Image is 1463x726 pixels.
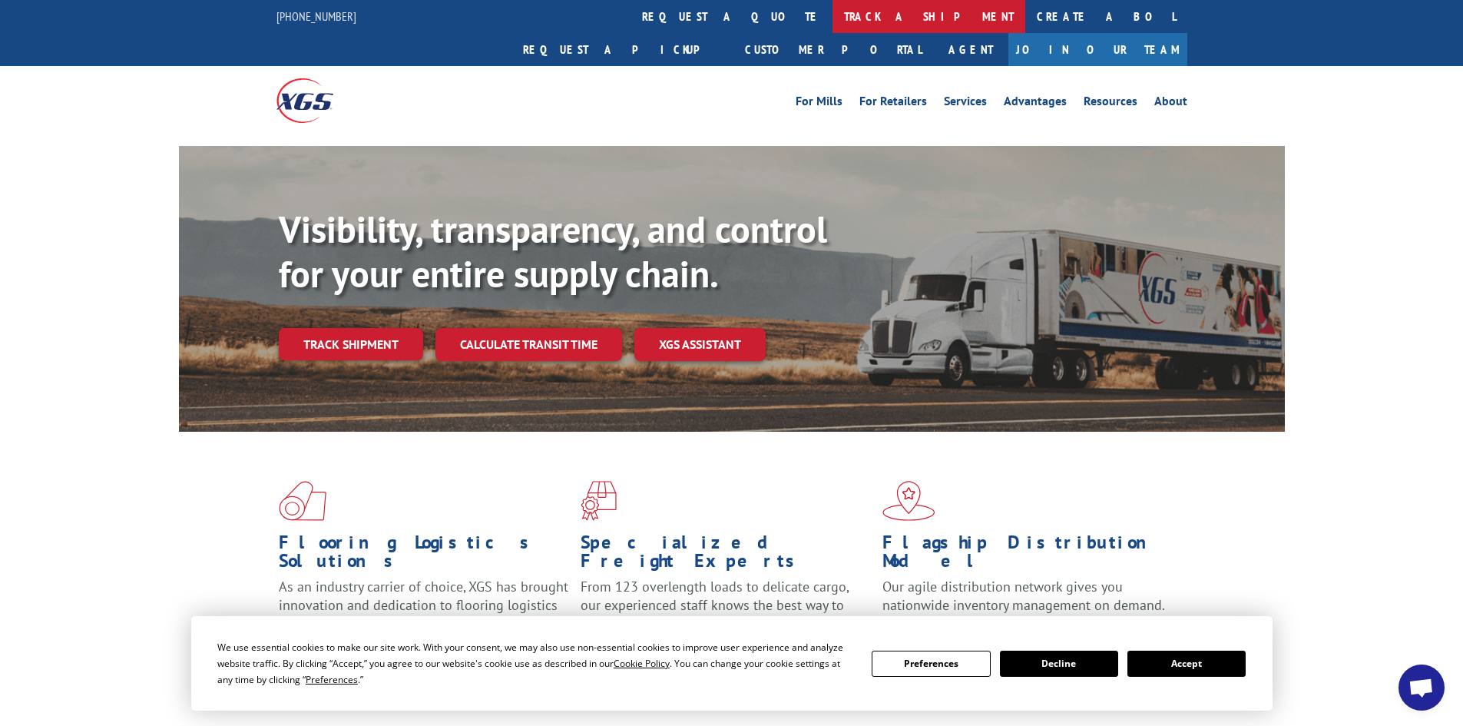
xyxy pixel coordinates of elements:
[279,328,423,360] a: Track shipment
[581,481,617,521] img: xgs-icon-focused-on-flooring-red
[435,328,622,361] a: Calculate transit time
[634,328,766,361] a: XGS ASSISTANT
[1084,95,1137,112] a: Resources
[1000,651,1118,677] button: Decline
[279,481,326,521] img: xgs-icon-total-supply-chain-intelligence-red
[279,533,569,578] h1: Flooring Logistics Solutions
[933,33,1008,66] a: Agent
[279,578,568,632] span: As an industry carrier of choice, XGS has brought innovation and dedication to flooring logistics...
[872,651,990,677] button: Preferences
[796,95,842,112] a: For Mills
[733,33,933,66] a: Customer Portal
[882,481,935,521] img: xgs-icon-flagship-distribution-model-red
[191,616,1273,711] div: Cookie Consent Prompt
[944,95,987,112] a: Services
[614,657,670,670] span: Cookie Policy
[276,8,356,24] a: [PHONE_NUMBER]
[217,639,853,688] div: We use essential cookies to make our site work. With your consent, we may also use non-essential ...
[882,533,1173,578] h1: Flagship Distribution Model
[1004,95,1067,112] a: Advantages
[882,578,1165,614] span: Our agile distribution network gives you nationwide inventory management on demand.
[1008,33,1187,66] a: Join Our Team
[581,578,871,646] p: From 123 overlength loads to delicate cargo, our experienced staff knows the best way to move you...
[1127,651,1246,677] button: Accept
[279,205,827,297] b: Visibility, transparency, and control for your entire supply chain.
[581,533,871,578] h1: Specialized Freight Experts
[1154,95,1187,112] a: About
[859,95,927,112] a: For Retailers
[306,673,358,686] span: Preferences
[1398,665,1445,711] a: Open chat
[511,33,733,66] a: Request a pickup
